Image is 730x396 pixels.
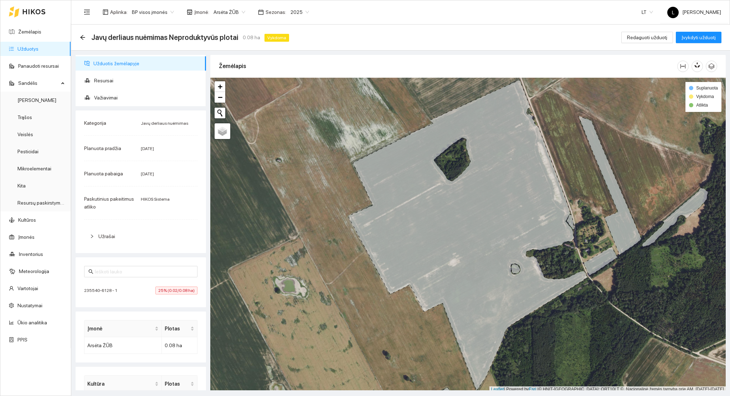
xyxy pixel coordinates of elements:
[17,183,26,189] a: Kita
[17,132,33,137] a: Veislės
[642,7,653,17] span: LT
[219,56,677,76] div: Žemėlapis
[93,56,200,71] span: Užduotis žemėlapyje
[187,9,192,15] span: shop
[132,7,174,17] span: BP visos įmonės
[94,91,200,105] span: Važiavimai
[162,376,197,392] th: this column's title is Plotas,this column is sortable
[17,46,38,52] a: Užduotys
[258,9,264,15] span: calendar
[90,234,94,238] span: right
[17,114,32,120] a: Trąšos
[80,35,86,40] span: arrow-left
[17,320,47,325] a: Ūkio analitika
[84,120,106,126] span: Kategorija
[489,386,726,392] div: | Powered by © HNIT-[GEOGRAPHIC_DATA]; ORT10LT ©, Nacionalinė žemės tarnyba prie AM, [DATE]-[DATE]
[677,61,689,72] button: column-width
[529,387,536,392] a: Esri
[215,81,225,92] a: Zoom in
[87,380,153,388] span: Kultūra
[18,76,59,90] span: Sandėlis
[678,63,688,69] span: column-width
[18,29,41,35] a: Žemėlapis
[682,34,716,41] span: Įvykdyti užduotį
[266,8,286,16] span: Sezonas :
[17,303,42,308] a: Nustatymai
[621,32,673,43] button: Redaguoti užduotį
[676,32,721,43] button: Įvykdyti užduotį
[155,287,197,294] span: 25% (0.02/0.08 ha)
[215,92,225,103] a: Zoom out
[141,171,154,176] span: [DATE]
[291,7,309,17] span: 2025
[194,8,209,16] span: Įmonė :
[84,145,121,151] span: Planuota pradžia
[214,7,245,17] span: Arsėta ŽŪB
[672,7,674,18] span: L
[88,269,93,274] span: search
[667,9,721,15] span: [PERSON_NAME]
[141,146,154,151] span: [DATE]
[91,32,238,43] span: Javų derliaus nuėmimas Neproduktyvūs plotai
[696,103,708,108] span: Atlikta
[17,200,66,206] a: Resursų paskirstymas
[98,233,115,239] span: Užrašai
[84,9,90,15] span: menu-fold
[627,34,667,41] span: Redaguoti užduotį
[17,166,51,171] a: Mikroelementai
[264,34,289,42] span: Vykdoma
[17,149,38,154] a: Pesticidai
[95,268,193,276] input: Ieškoti lauko
[165,380,189,388] span: Plotas
[165,325,189,333] span: Plotas
[18,217,36,223] a: Kultūros
[103,9,108,15] span: layout
[141,197,170,202] span: HIKOS Sistema
[218,93,222,102] span: −
[84,376,162,392] th: this column's title is Kultūra,this column is sortable
[80,35,86,41] div: Atgal
[621,35,673,40] a: Redaguoti užduotį
[84,196,134,210] span: Paskutinius pakeitimus atliko
[84,287,121,294] span: 235540-6128 - 1
[243,34,260,41] span: 0.08 ha
[141,121,188,126] span: Javų derliaus nuėmimas
[162,337,197,354] td: 0.08 ha
[17,286,38,291] a: Vartotojai
[696,94,714,99] span: Vykdoma
[215,108,225,118] button: Initiate a new search
[18,234,35,240] a: Įmonės
[17,97,56,103] a: [PERSON_NAME]
[696,86,718,91] span: Suplanuota
[80,5,94,19] button: menu-fold
[491,387,504,392] a: Leaflet
[84,320,162,337] th: this column's title is Įmonė,this column is sortable
[84,337,162,354] td: Arsėta ŽŪB
[17,337,27,343] a: PPIS
[215,123,230,139] a: Layers
[84,228,197,245] div: Užrašai
[538,387,539,392] span: |
[18,63,59,69] a: Panaudoti resursai
[110,8,128,16] span: Aplinka :
[218,82,222,91] span: +
[94,73,200,88] span: Resursai
[162,320,197,337] th: this column's title is Plotas,this column is sortable
[19,251,43,257] a: Inventorius
[19,268,49,274] a: Meteorologija
[87,325,153,333] span: Įmonė
[84,171,123,176] span: Planuota pabaiga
